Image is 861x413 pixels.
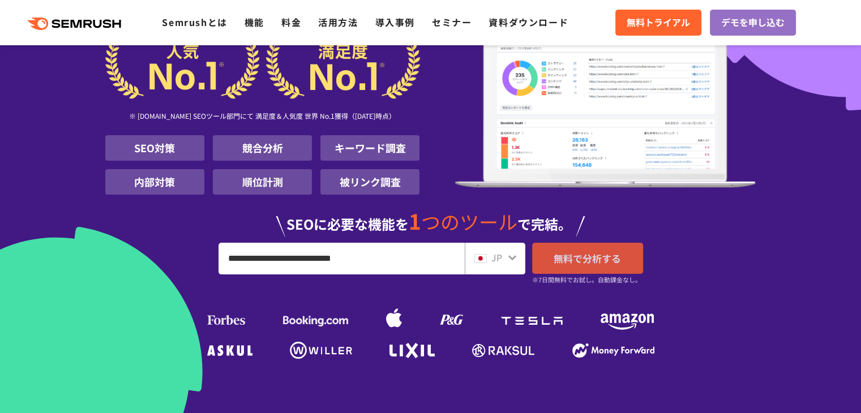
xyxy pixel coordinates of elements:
a: 活用方法 [318,15,358,29]
a: 資料ダウンロード [489,15,568,29]
a: デモを申し込む [710,10,796,36]
div: SEOに必要な機能を [105,199,756,236]
a: 無料で分析する [532,243,643,274]
span: 1 [409,205,421,236]
small: ※7日間無料でお試し。自動課金なし。 [532,274,641,285]
li: 順位計測 [213,169,312,195]
li: 競合分析 [213,135,312,161]
span: デモを申し込む [721,15,785,30]
a: 料金 [281,15,301,29]
li: SEO対策 [105,135,204,161]
span: 無料で分析する [554,251,621,265]
li: 内部対策 [105,169,204,195]
span: JP [491,251,502,264]
a: セミナー [432,15,472,29]
a: 無料トライアル [615,10,701,36]
a: 機能 [245,15,264,29]
li: キーワード調査 [320,135,419,161]
div: ※ [DOMAIN_NAME] SEOツール部門にて 満足度＆人気度 世界 No.1獲得（[DATE]時点） [105,99,420,135]
span: で完結。 [517,214,572,234]
span: 無料トライアル [627,15,690,30]
li: 被リンク調査 [320,169,419,195]
a: Semrushとは [162,15,227,29]
span: つのツール [421,208,517,235]
a: 導入事例 [375,15,415,29]
input: URL、キーワードを入力してください [219,243,464,274]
